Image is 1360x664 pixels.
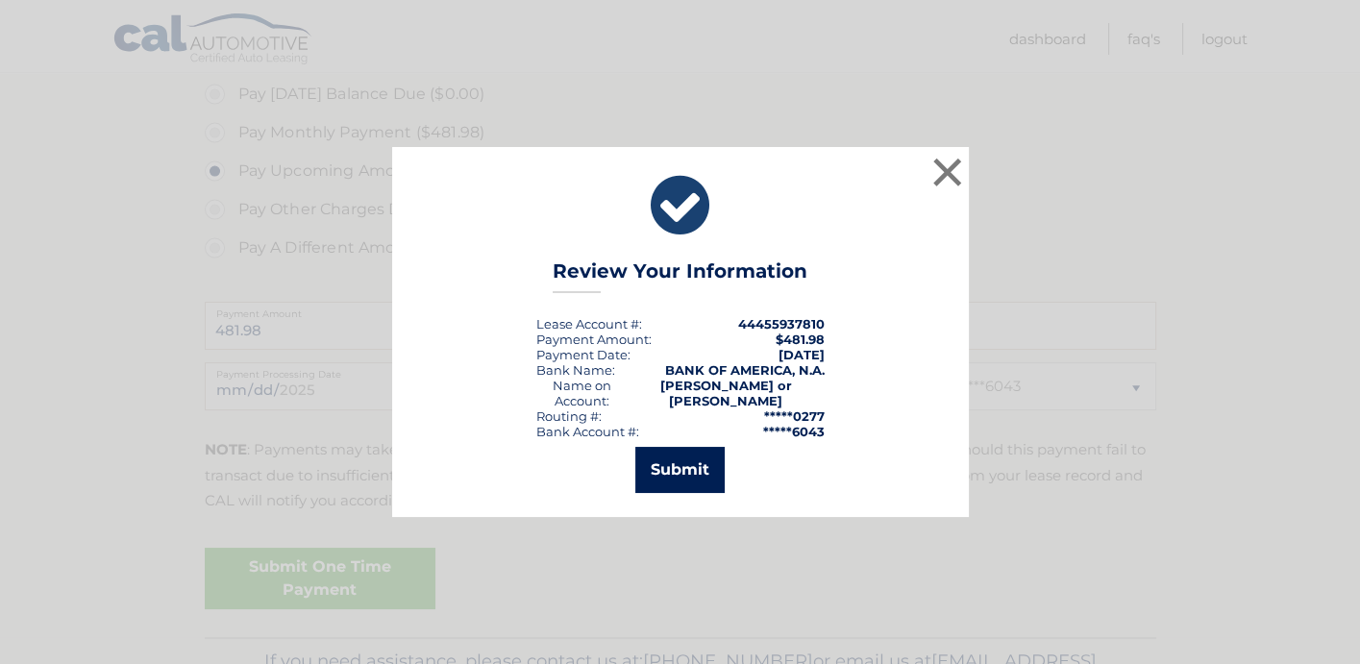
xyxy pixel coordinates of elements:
[536,347,631,362] div: :
[536,378,629,408] div: Name on Account:
[553,259,807,293] h3: Review Your Information
[779,347,825,362] span: [DATE]
[665,362,825,378] strong: BANK OF AMERICA, N.A.
[536,332,652,347] div: Payment Amount:
[776,332,825,347] span: $481.98
[738,316,825,332] strong: 44455937810
[928,153,967,191] button: ×
[536,347,628,362] span: Payment Date
[660,378,792,408] strong: [PERSON_NAME] or [PERSON_NAME]
[536,362,615,378] div: Bank Name:
[536,316,642,332] div: Lease Account #:
[536,424,639,439] div: Bank Account #:
[635,447,725,493] button: Submit
[536,408,602,424] div: Routing #:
